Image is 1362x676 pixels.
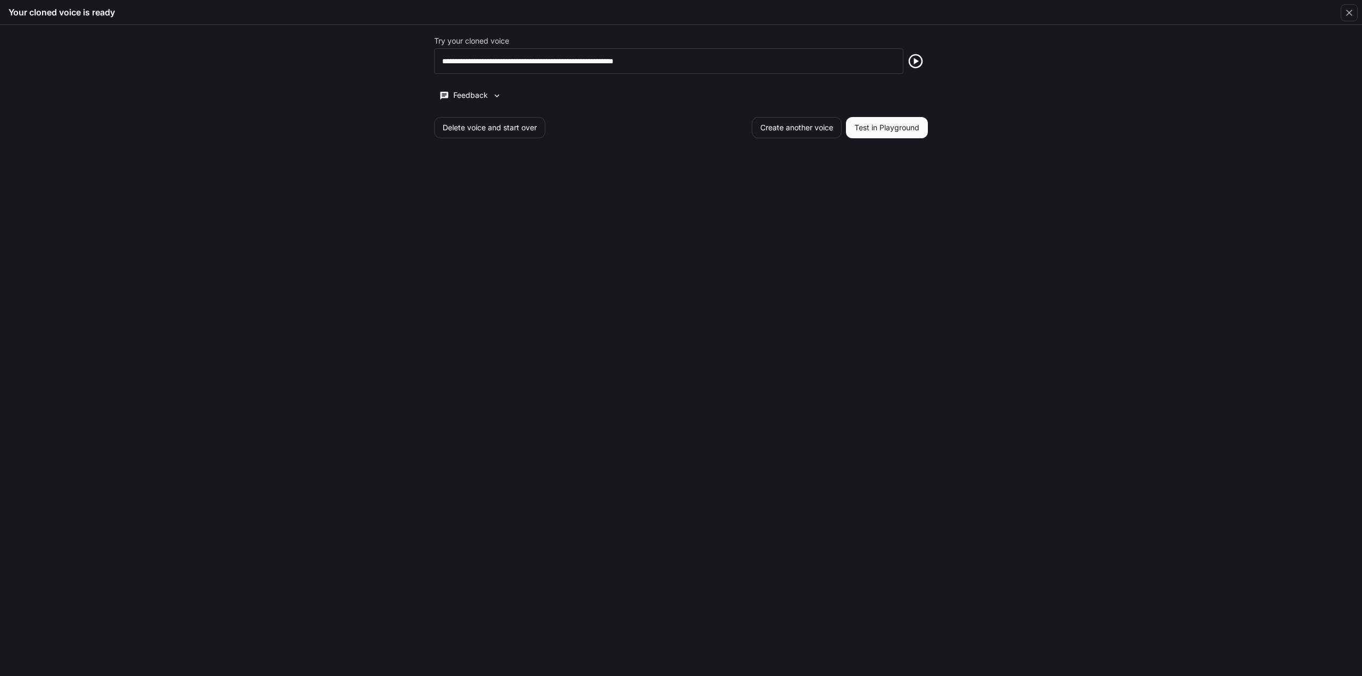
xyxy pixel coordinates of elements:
button: Feedback [434,87,506,104]
p: Try your cloned voice [434,37,509,45]
button: Create another voice [752,117,842,138]
h5: Your cloned voice is ready [9,6,115,18]
button: Delete voice and start over [434,117,545,138]
button: Test in Playground [846,117,928,138]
